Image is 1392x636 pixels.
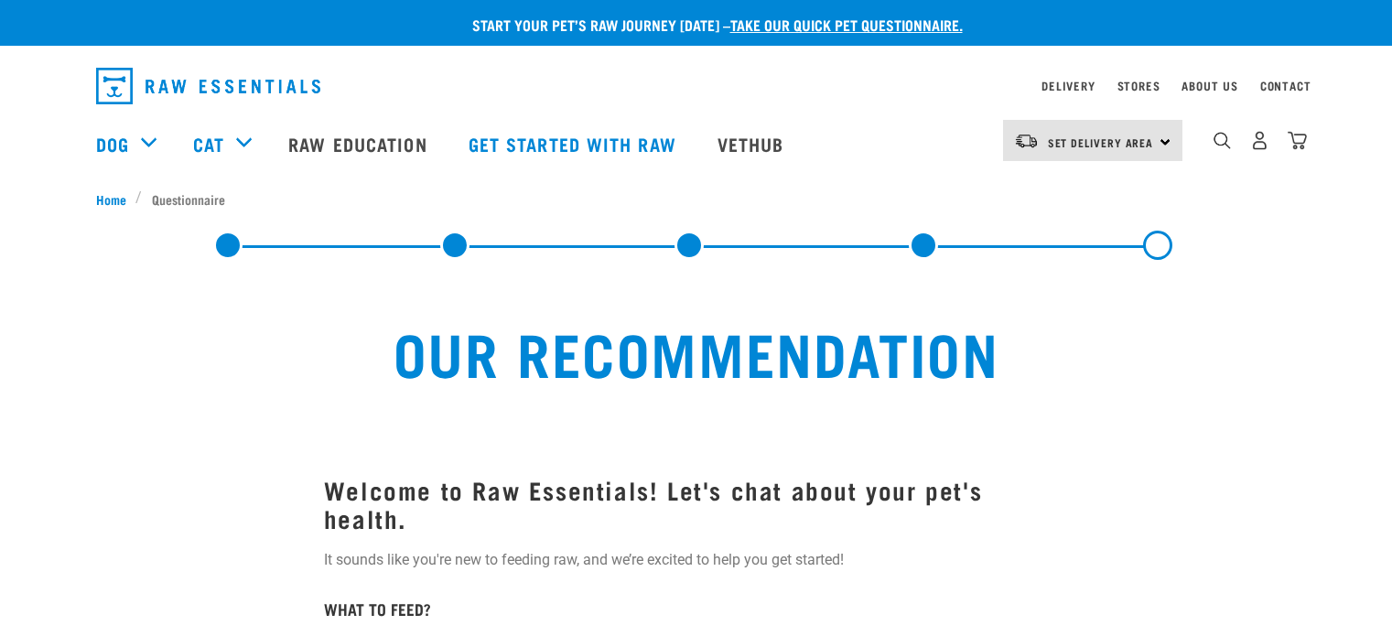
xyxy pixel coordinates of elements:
[96,189,126,209] span: Home
[324,549,1068,571] p: It sounds like you're new to feeding raw, and we’re excited to help you get started!
[96,130,129,157] a: Dog
[1048,139,1154,146] span: Set Delivery Area
[81,60,1311,112] nav: dropdown navigation
[96,68,320,104] img: Raw Essentials Logo
[1117,82,1160,89] a: Stores
[324,482,982,524] strong: Welcome to Raw Essentials! Let's chat about your pet's health.
[324,604,431,613] strong: WHAT TO FEED?
[1182,82,1237,89] a: About Us
[96,189,136,209] a: Home
[1250,131,1269,150] img: user.png
[450,107,699,180] a: Get started with Raw
[270,107,449,180] a: Raw Education
[193,130,224,157] a: Cat
[730,20,963,28] a: take our quick pet questionnaire.
[96,189,1297,209] nav: breadcrumbs
[1041,82,1095,89] a: Delivery
[1288,131,1307,150] img: home-icon@2x.png
[1260,82,1311,89] a: Contact
[1014,133,1039,149] img: van-moving.png
[699,107,807,180] a: Vethub
[1214,132,1231,149] img: home-icon-1@2x.png
[133,318,1260,384] h2: Our Recommendation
